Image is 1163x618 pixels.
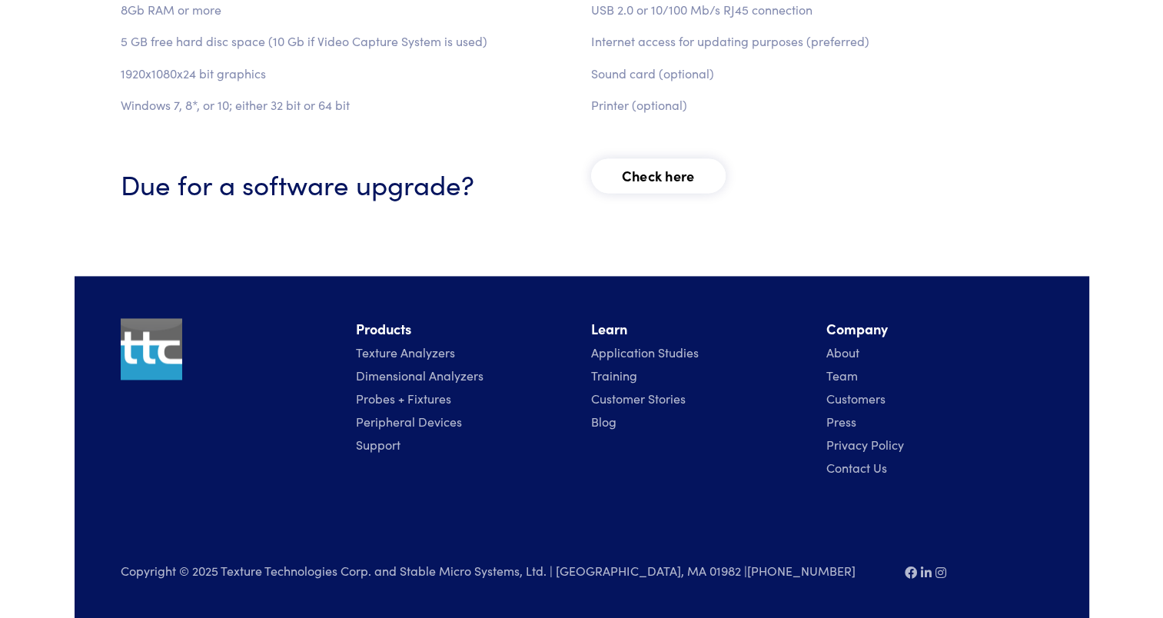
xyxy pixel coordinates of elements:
[356,367,483,384] a: Dimensional Analyzers
[356,318,573,341] li: Products
[356,436,400,453] a: Support
[826,459,887,476] a: Contact Us
[121,64,573,84] p: 1920x1080x24 bit graphics
[591,344,699,360] a: Application Studies
[591,95,1043,115] p: Printer (optional)
[121,32,573,51] p: 5 GB free hard disc space (10 Gb if Video Capture System is used)
[826,436,904,453] a: Privacy Policy
[356,344,455,360] a: Texture Analyzers
[121,318,182,380] img: ttc_logo_1x1_v1.0.png
[591,158,726,193] a: Check here
[826,390,886,407] a: Customers
[591,367,637,384] a: Training
[747,562,856,579] a: [PHONE_NUMBER]
[826,318,1043,341] li: Company
[356,413,462,430] a: Peripheral Devices
[591,413,616,430] a: Blog
[591,318,808,341] li: Learn
[826,367,858,384] a: Team
[826,344,859,360] a: About
[591,64,1043,84] p: Sound card (optional)
[121,164,573,202] h3: Due for a software upgrade?
[121,95,573,115] p: Windows 7, 8*, or 10; either 32 bit or 64 bit
[826,413,856,430] a: Press
[356,390,451,407] a: Probes + Fixtures
[121,560,886,581] p: Copyright © 2025 Texture Technologies Corp. and Stable Micro Systems, Ltd. | [GEOGRAPHIC_DATA], M...
[591,390,686,407] a: Customer Stories
[591,32,1043,51] p: Internet access for updating purposes (preferred)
